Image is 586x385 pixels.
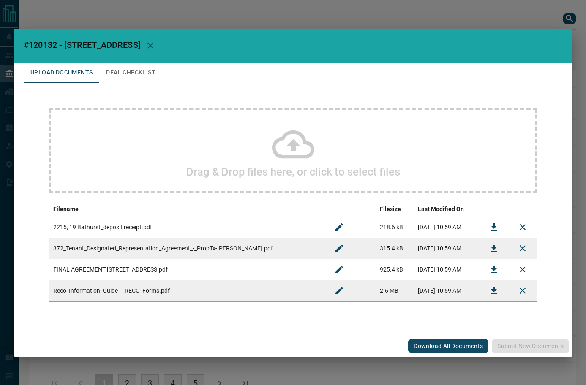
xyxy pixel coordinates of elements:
button: Remove File [512,280,533,301]
button: Rename [329,259,349,280]
td: [DATE] 10:59 AM [414,217,480,238]
th: Last Modified On [414,201,480,217]
button: Download [484,280,504,301]
div: Drag & Drop files here, or click to select files [49,108,537,193]
th: download action column [480,201,508,217]
button: Download [484,217,504,237]
td: 2215, 19 Bathurst_deposit receipt.pdf [49,217,325,238]
th: Filename [49,201,325,217]
th: Filesize [376,201,414,217]
td: Reco_Information_Guide_-_RECO_Forms.pdf [49,280,325,301]
button: Rename [329,280,349,301]
td: [DATE] 10:59 AM [414,259,480,280]
th: edit column [325,201,376,217]
td: FINAL AGREEMENT [STREET_ADDRESS]pdf [49,259,325,280]
button: Download [484,238,504,258]
h2: Drag & Drop files here, or click to select files [186,165,400,178]
td: 315.4 kB [376,238,414,259]
button: Remove File [512,238,533,258]
button: Remove File [512,217,533,237]
button: Download All Documents [408,339,488,353]
button: Remove File [512,259,533,280]
td: [DATE] 10:59 AM [414,280,480,301]
button: Rename [329,217,349,237]
span: #120132 - [STREET_ADDRESS] [24,40,140,50]
td: 925.4 kB [376,259,414,280]
td: [DATE] 10:59 AM [414,238,480,259]
button: Upload Documents [24,63,99,83]
button: Rename [329,238,349,258]
td: 372_Tenant_Designated_Representation_Agreement_-_PropTx-[PERSON_NAME].pdf [49,238,325,259]
button: Deal Checklist [99,63,162,83]
th: delete file action column [508,201,537,217]
button: Download [484,259,504,280]
td: 2.6 MB [376,280,414,301]
td: 218.6 kB [376,217,414,238]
